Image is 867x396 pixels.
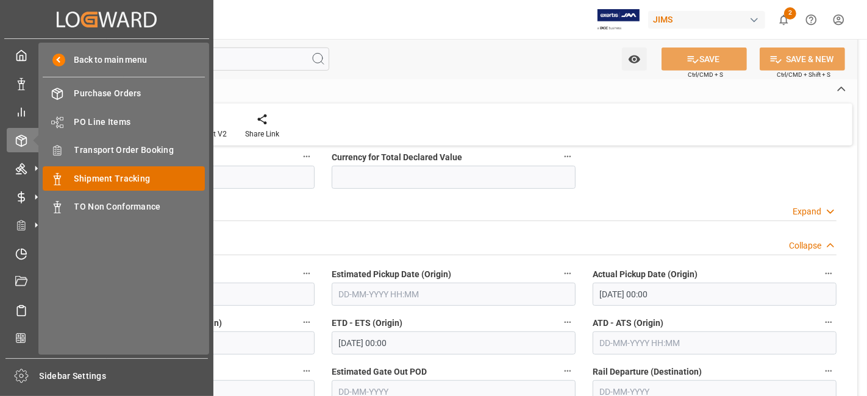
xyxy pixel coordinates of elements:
[648,11,765,29] div: JIMS
[560,363,576,379] button: Estimated Gate Out POD
[332,268,451,281] span: Estimated Pickup Date (Origin)
[598,9,640,30] img: Exertis%20JAM%20-%20Email%20Logo.jpg_1722504956.jpg
[332,331,576,355] input: DD-MM-YYYY HH:MM
[74,144,205,157] span: Transport Order Booking
[760,48,845,71] button: SAVE & NEW
[332,151,462,164] span: Currency for Total Declared Value
[43,166,205,190] a: Shipment Tracking
[593,331,837,355] input: DD-MM-YYYY HH:MM
[648,8,770,31] button: JIMS
[332,283,576,306] input: DD-MM-YYYY HH:MM
[43,195,205,219] a: TO Non Conformance
[74,172,205,185] span: Shipment Tracking
[7,327,207,350] a: CO2 Calculator
[332,366,427,378] span: Estimated Gate Out POD
[65,54,148,66] span: Back to main menu
[7,43,207,67] a: My Cockpit
[593,366,702,378] span: Rail Departure (Destination)
[43,82,205,105] a: Purchase Orders
[560,314,576,330] button: ETD - ETS (Origin)
[43,110,205,133] a: PO Line Items
[793,205,821,218] div: Expand
[777,70,830,79] span: Ctrl/CMD + Shift + S
[299,314,315,330] button: Actual Empty Container Pickup (Origin)
[40,370,209,383] span: Sidebar Settings
[245,129,279,140] div: Share Link
[560,266,576,281] button: Estimated Pickup Date (Origin)
[821,266,837,281] button: Actual Pickup Date (Origin)
[7,270,207,294] a: Document Management
[797,6,825,34] button: Help Center
[332,317,402,330] span: ETD - ETS (Origin)
[299,266,315,281] button: Cargo Ready Date (Origin)
[74,116,205,129] span: PO Line Items
[789,239,821,252] div: Collapse
[593,283,837,306] input: DD-MM-YYYY HH:MM
[688,70,723,79] span: Ctrl/CMD + S
[43,138,205,162] a: Transport Order Booking
[74,200,205,213] span: TO Non Conformance
[7,298,207,322] a: Sailing Schedules
[821,363,837,379] button: Rail Departure (Destination)
[770,6,797,34] button: show 2 new notifications
[299,363,315,379] button: ETA Port of Discharge (Destination)
[593,268,698,281] span: Actual Pickup Date (Origin)
[662,48,747,71] button: SAVE
[299,149,315,164] button: Total Declared Value
[7,100,207,124] a: My Reports
[74,87,205,100] span: Purchase Orders
[7,71,207,95] a: Data Management
[560,149,576,164] button: Currency for Total Declared Value
[593,317,663,330] span: ATD - ATS (Origin)
[784,7,796,19] span: 2
[7,241,207,265] a: Timeslot Management V2
[821,314,837,330] button: ATD - ATS (Origin)
[622,48,647,71] button: open menu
